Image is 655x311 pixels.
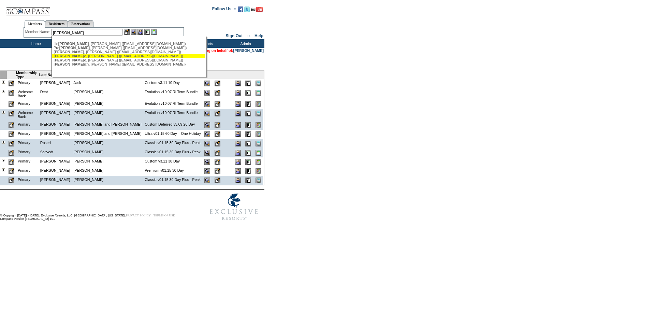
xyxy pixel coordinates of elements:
[39,71,72,79] td: Last Name
[235,81,241,86] img: impersonate
[251,9,263,13] a: Subscribe to our YouTube Channel
[143,167,203,176] td: Premium v01.15 30 Day
[238,9,243,13] a: Become our fan on Facebook
[54,42,204,46] div: He , [PERSON_NAME] ([EMAIL_ADDRESS][DOMAIN_NAME])
[72,167,143,176] td: [PERSON_NAME]
[245,168,251,174] img: reservations
[235,122,241,128] img: impersonate
[225,33,243,38] a: Sign Out
[204,101,210,107] img: view
[235,141,241,146] img: impersonate
[9,141,14,146] img: Edit Membership
[16,139,39,148] td: Primary
[9,101,14,107] img: Edit Membership
[54,62,84,66] span: [PERSON_NAME]
[256,101,261,107] img: Go to Contract Reconciliation
[245,131,251,137] img: reservations
[235,178,241,183] img: impersonate
[16,109,39,121] td: Welcome Back
[215,131,220,137] img: edit
[54,50,84,54] span: [PERSON_NAME]
[39,139,72,148] td: Roseri
[126,214,151,217] a: PRIVACY POLICY
[215,90,220,96] img: edit
[143,100,203,109] td: Evolution v10.07 RI Term Bundle
[39,130,72,139] td: [PERSON_NAME]
[245,159,251,165] img: reservations
[9,178,14,183] img: Edit Membership
[72,130,143,139] td: [PERSON_NAME] and [PERSON_NAME]
[2,141,5,144] img: plus.gif
[204,122,210,128] img: view
[143,139,203,148] td: Classic v01.15 30 Day Plus - Peak
[6,2,50,16] img: Compass Home
[256,168,261,174] img: Go to Contract Reconciliation
[72,139,143,148] td: [PERSON_NAME]
[39,121,72,130] td: [PERSON_NAME]
[143,88,203,100] td: Evolution v10.07 RI Term Bundle
[59,46,90,50] span: [PERSON_NAME]
[245,122,251,128] img: reservations
[72,148,143,157] td: [PERSON_NAME]
[233,48,264,53] a: [PERSON_NAME]
[204,90,210,96] img: view
[39,88,72,100] td: Dent
[215,159,220,165] img: edit
[2,81,5,84] img: plus.gif
[204,81,210,86] img: view
[235,111,241,116] img: impersonate
[215,178,220,183] img: edit
[68,20,93,27] a: Reservations
[16,79,39,88] td: Primary
[235,159,241,165] img: impersonate
[9,168,14,174] img: Edit Membership
[204,178,210,183] img: view
[39,100,72,109] td: [PERSON_NAME]
[247,33,250,38] span: ::
[204,141,210,146] img: view
[16,157,39,167] td: Primary
[16,130,39,139] td: Primary
[54,58,204,62] div: e, [PERSON_NAME] ([EMAIL_ADDRESS][DOMAIN_NAME])
[2,90,5,93] img: plus.gif
[54,54,84,58] span: [PERSON_NAME]
[9,159,14,165] img: Edit Membership
[235,90,241,96] img: impersonate
[54,62,204,66] div: ich, [PERSON_NAME] ([EMAIL_ADDRESS][DOMAIN_NAME])
[143,148,203,157] td: Classic v01.15 30 Day Plus - Peak
[235,101,241,107] img: impersonate
[39,109,72,121] td: [PERSON_NAME]
[39,176,72,185] td: [PERSON_NAME]
[225,39,264,48] td: Admin
[54,58,84,62] span: [PERSON_NAME]
[204,131,210,137] img: view
[54,54,204,58] div: e, [PERSON_NAME] ([EMAIL_ADDRESS][DOMAIN_NAME])
[245,178,251,183] img: reservations
[256,90,261,96] img: Go to Contract Reconciliation
[143,157,203,167] td: Custom v3.11 30 Day
[16,88,39,100] td: Welcome Back
[39,157,72,167] td: [PERSON_NAME]
[204,150,210,156] img: view
[9,111,14,116] img: Edit Membership
[186,48,264,53] span: You are acting on behalf of:
[144,29,150,35] img: Reservations
[151,29,157,35] img: b_calculator.gif
[244,9,250,13] a: Follow us on Twitter
[2,168,5,171] img: plus.gif
[254,33,263,38] a: Help
[72,79,143,88] td: Jack
[215,111,220,116] img: edit
[204,159,210,165] img: view
[204,111,210,116] img: view
[204,168,210,174] img: view
[245,141,251,146] img: reservations
[25,29,52,35] div: Member Name:
[39,167,72,176] td: [PERSON_NAME]
[235,150,241,156] img: impersonate
[203,190,264,224] img: Exclusive Resorts
[256,131,261,137] img: Go to Contract Reconciliation
[238,6,243,12] img: Become our fan on Facebook
[25,20,45,28] a: Members
[143,130,203,139] td: Ultra v01.15 60 Day – One Holiday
